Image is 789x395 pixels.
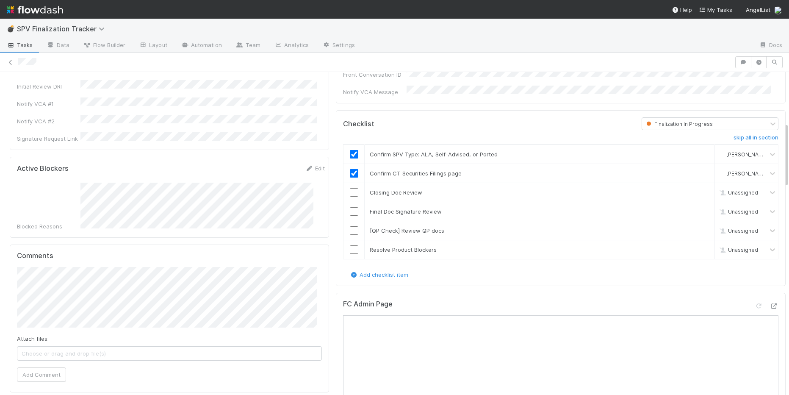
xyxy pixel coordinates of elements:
[40,39,76,53] a: Data
[718,228,758,234] span: Unassigned
[718,247,758,253] span: Unassigned
[370,208,442,215] span: Final Doc Signature Review
[718,151,725,158] img: avatar_45aa71e2-cea6-4b00-9298-a0421aa61a2d.png
[343,70,407,79] div: Front Conversation ID
[718,209,758,215] span: Unassigned
[672,6,692,14] div: Help
[752,39,789,53] a: Docs
[17,25,109,33] span: SPV Finalization Tracker
[774,6,782,14] img: avatar_1d14498f-6309-4f08-8780-588779e5ce37.png
[726,151,787,158] span: [PERSON_NAME]-Gayob
[343,300,393,309] h5: FC Admin Page
[7,3,63,17] img: logo-inverted-e16ddd16eac7371096b0.svg
[699,6,732,14] a: My Tasks
[734,134,778,141] h6: skip all in section
[726,170,787,177] span: [PERSON_NAME]-Gayob
[370,227,444,234] span: [QP Check] Review QP docs
[699,6,732,13] span: My Tasks
[132,39,174,53] a: Layout
[343,88,407,96] div: Notify VCA Message
[305,165,325,172] a: Edit
[718,189,758,196] span: Unassigned
[343,120,374,128] h5: Checklist
[17,164,69,173] h5: Active Blockers
[17,367,66,382] button: Add Comment
[370,189,422,196] span: Closing Doc Review
[645,121,713,127] span: Finalization In Progress
[370,170,462,177] span: Confirm CT Securities Filings page
[370,151,498,158] span: Confirm SPV Type: ALA, Self-Advised, or Ported
[17,100,80,108] div: Notify VCA #1
[267,39,316,53] a: Analytics
[718,170,725,177] img: avatar_45aa71e2-cea6-4b00-9298-a0421aa61a2d.png
[7,41,33,49] span: Tasks
[316,39,362,53] a: Settings
[76,39,132,53] a: Flow Builder
[17,334,49,343] label: Attach files:
[17,222,80,231] div: Blocked Reasons
[370,246,437,253] span: Resolve Product Blockers
[174,39,229,53] a: Automation
[229,39,267,53] a: Team
[17,82,80,91] div: Initial Review DRI
[7,25,15,32] span: 💣
[734,134,778,145] a: skip all in section
[17,134,80,143] div: Signature Request Link
[83,41,125,49] span: Flow Builder
[17,117,80,125] div: Notify VCA #2
[17,252,322,260] h5: Comments
[17,347,321,360] span: Choose or drag and drop file(s)
[746,6,770,13] span: AngelList
[349,271,408,278] a: Add checklist item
